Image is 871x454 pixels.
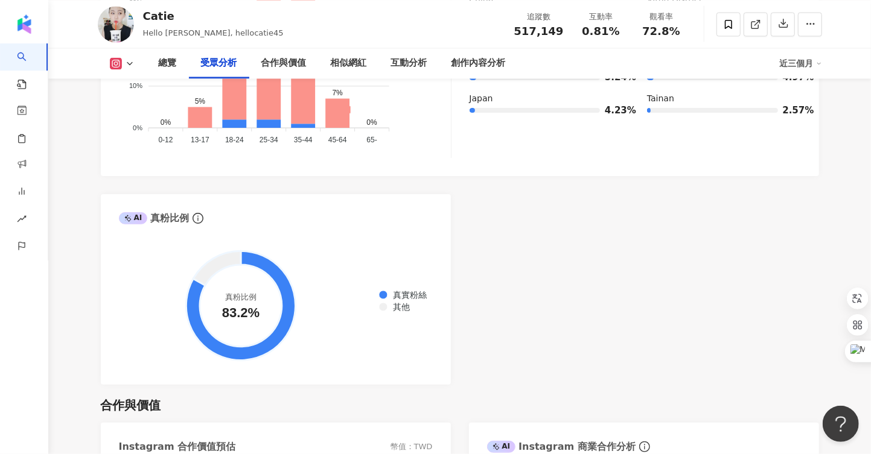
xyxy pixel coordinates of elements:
tspan: 13-17 [191,136,209,144]
img: KOL Avatar [98,6,134,42]
tspan: 65- [366,136,377,144]
div: Tainan [647,93,801,105]
tspan: 18-24 [225,136,244,144]
span: 真實粉絲 [384,290,427,300]
tspan: 35-44 [293,136,312,144]
div: Instagram 商業合作分析 [487,440,636,453]
a: search [17,43,41,90]
tspan: 25-34 [259,136,278,144]
div: 幣值：TWD [391,441,433,452]
span: info-circle [191,211,205,225]
div: 合作與價值 [101,397,161,414]
tspan: 45-64 [328,136,346,144]
div: 合作與價值 [261,56,307,71]
span: rise [17,207,27,234]
span: info-circle [637,440,652,454]
span: 0.81% [582,25,619,37]
tspan: 0-12 [158,136,173,144]
div: Japan [470,93,624,105]
div: 真粉比例 [119,212,190,225]
div: AI [487,441,516,453]
span: 其他 [384,302,410,312]
div: 追蹤數 [514,11,564,23]
div: Instagram 合作價值預估 [119,440,236,453]
div: 互動分析 [391,56,427,71]
span: 2.57% [783,106,801,115]
div: 互動率 [578,11,624,23]
div: 觀看率 [639,11,684,23]
span: 4.23% [605,106,623,115]
tspan: 0% [133,124,142,131]
iframe: Help Scout Beacon - Open [823,406,859,442]
tspan: 10% [129,83,142,90]
span: 4.97% [783,73,801,82]
div: 總覽 [159,56,177,71]
div: 近三個月 [780,54,822,73]
div: Catie [143,8,284,24]
span: 517,149 [514,25,564,37]
span: 5.24% [605,73,623,82]
img: logo icon [14,14,34,34]
div: 受眾分析 [201,56,237,71]
span: 72.8% [642,25,680,37]
span: Hello [PERSON_NAME], hellocatie45 [143,28,284,37]
div: 相似網紅 [331,56,367,71]
div: 創作內容分析 [451,56,506,71]
div: AI [119,212,148,224]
